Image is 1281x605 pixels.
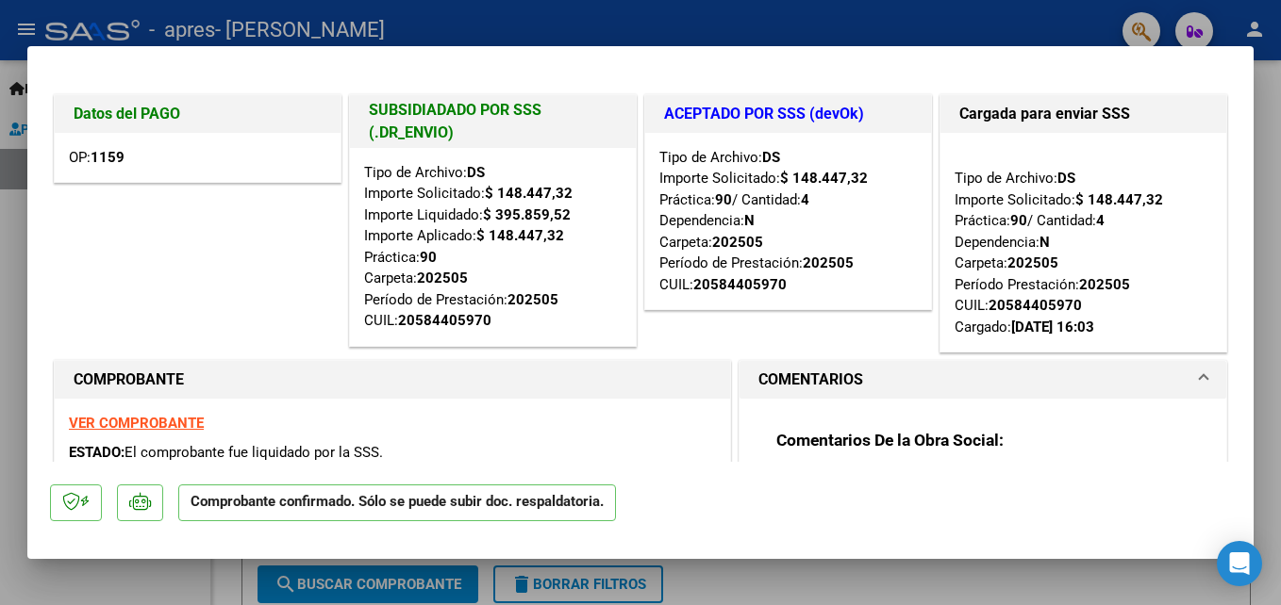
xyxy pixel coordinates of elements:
strong: $ 148.447,32 [485,185,573,202]
strong: 4 [801,191,809,208]
strong: 4 [1096,212,1105,229]
strong: 202505 [507,291,558,308]
strong: [DATE] 16:03 [1011,319,1094,335]
h1: ACEPTADO POR SSS (devOk) [664,103,912,125]
p: Comprobante confirmado. Sólo se puede subir doc. respaldatoria. [178,484,616,521]
strong: 90 [420,249,437,266]
strong: 202505 [803,254,854,271]
strong: DS [762,149,780,166]
strong: 90 [715,191,732,208]
strong: 1159 [91,149,125,166]
strong: DS [467,164,485,181]
div: Tipo de Archivo: Importe Solicitado: Práctica: / Cantidad: Dependencia: Carpeta: Período de Prest... [659,147,917,296]
span: ESTADO: [69,444,125,461]
strong: 202505 [1007,254,1058,271]
strong: $ 395.859,52 [483,206,571,223]
h1: COMENTARIOS [758,368,863,391]
span: El comprobante fue liquidado por la SSS. [125,444,383,461]
div: Open Intercom Messenger [1217,541,1262,586]
mat-expansion-panel-header: COMENTARIOS [740,361,1226,399]
div: Tipo de Archivo: Importe Solicitado: Práctica: / Cantidad: Dependencia: Carpeta: Período Prestaci... [955,147,1212,338]
h1: SUBSIDIADADO POR SSS (.DR_ENVIO) [369,99,617,144]
div: 20584405970 [693,274,787,296]
h1: Cargada para enviar SSS [959,103,1207,125]
strong: 202505 [417,270,468,286]
strong: $ 148.447,32 [476,227,564,244]
a: VER COMPROBANTE [69,415,204,432]
strong: N [744,212,755,229]
strong: $ 148.447,32 [780,170,868,187]
strong: Comentarios De la Obra Social: [776,431,1004,450]
h1: Datos del PAGO [74,103,322,125]
div: 20584405970 [989,295,1082,317]
strong: DS [1057,170,1075,187]
strong: 202505 [1079,276,1130,293]
strong: 202505 [712,234,763,251]
span: OP: [69,149,125,166]
strong: 90 [1010,212,1027,229]
strong: COMPROBANTE [74,370,184,388]
strong: $ 148.447,32 [1075,191,1163,208]
div: 20584405970 [398,310,491,332]
div: Tipo de Archivo: Importe Solicitado: Importe Liquidado: Importe Aplicado: Práctica: Carpeta: Perí... [364,162,622,332]
strong: N [1040,234,1050,251]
